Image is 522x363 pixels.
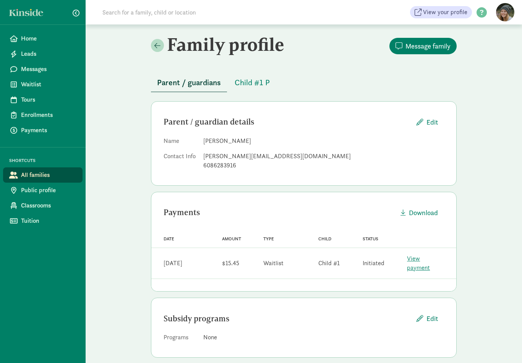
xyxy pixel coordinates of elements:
span: Amount [222,236,241,241]
button: Parent / guardians [151,73,227,92]
div: $15.45 [222,259,239,268]
button: Child #1 P [229,73,276,92]
div: [DATE] [164,259,182,268]
span: Message family [405,41,451,51]
span: Edit [426,117,438,127]
span: All families [21,170,76,180]
a: All families [3,167,83,183]
input: Search for a family, child or location [98,5,312,20]
a: Enrollments [3,107,83,123]
a: Home [3,31,83,46]
span: Waitlist [21,80,76,89]
span: Type [263,236,274,241]
div: Parent / guardian details [164,116,410,128]
span: Child #1 P [235,76,270,89]
a: Payments [3,123,83,138]
div: Initiated [363,259,384,268]
span: Leads [21,49,76,58]
a: Leads [3,46,83,62]
span: Parent / guardians [157,76,221,89]
a: Child #1 P [229,78,276,87]
dd: [PERSON_NAME] [203,136,444,146]
span: Public profile [21,186,76,195]
span: Enrollments [21,110,76,120]
span: Payments [21,126,76,135]
div: 6086283916 [203,161,444,170]
span: Home [21,34,76,43]
button: Download [394,204,444,221]
a: Classrooms [3,198,83,213]
span: Edit [426,313,438,324]
iframe: Chat Widget [484,326,522,363]
button: Message family [389,38,457,54]
dt: Contact Info [164,152,197,173]
div: Subsidy programs [164,313,410,325]
span: Tuition [21,216,76,225]
a: Tuition [3,213,83,228]
button: Edit [410,310,444,327]
a: Public profile [3,183,83,198]
a: View your profile [410,6,472,18]
div: None [203,333,444,342]
span: Child [318,236,331,241]
a: Tours [3,92,83,107]
a: Messages [3,62,83,77]
span: Date [164,236,174,241]
a: View payment [407,254,430,272]
span: View your profile [423,8,467,17]
span: Status [363,236,378,241]
span: Download [409,207,438,218]
span: Messages [21,65,76,74]
dt: Name [164,136,197,149]
span: Classrooms [21,201,76,210]
a: Parent / guardians [151,78,227,87]
a: Waitlist [3,77,83,92]
span: Tours [21,95,76,104]
div: [PERSON_NAME][EMAIL_ADDRESS][DOMAIN_NAME] [203,152,444,161]
h2: Family profile [151,34,302,55]
div: Payments [164,206,394,219]
div: Waitlist [263,259,284,268]
button: Edit [410,114,444,130]
div: Child #1 [318,259,340,268]
dt: Programs [164,333,197,345]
